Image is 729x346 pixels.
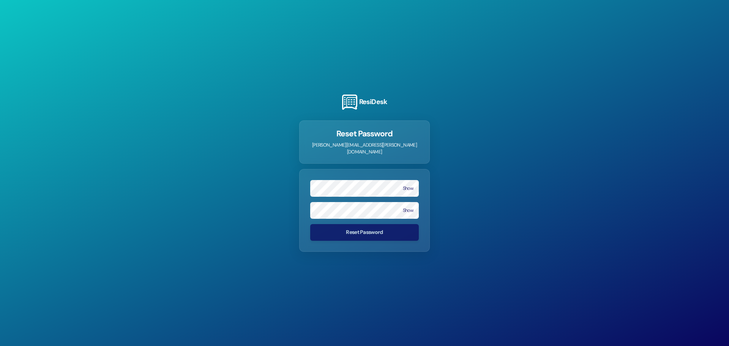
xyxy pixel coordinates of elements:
[310,224,419,241] button: Reset Password
[403,207,413,213] button: Show
[308,129,421,139] h1: Reset Password
[359,98,387,106] h3: ResiDesk
[403,185,413,191] button: Show
[342,95,357,110] img: ResiDesk Logo
[308,142,421,155] p: [PERSON_NAME][EMAIL_ADDRESS][PERSON_NAME][DOMAIN_NAME]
